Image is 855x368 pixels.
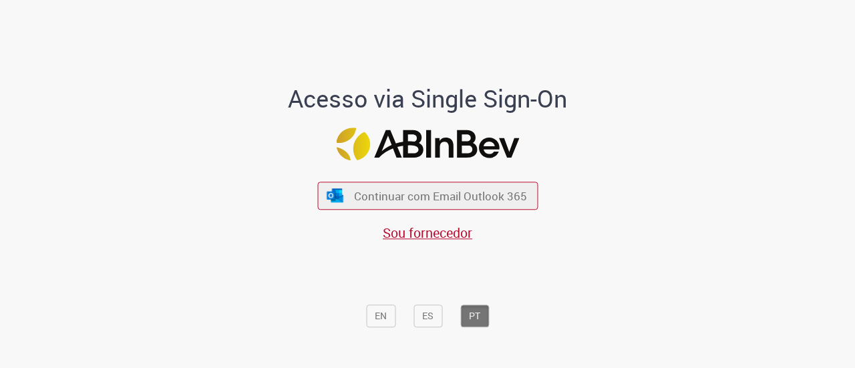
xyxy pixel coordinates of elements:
button: ícone Azure/Microsoft 360 Continuar com Email Outlook 365 [317,182,538,210]
span: Continuar com Email Outlook 365 [354,188,527,204]
button: PT [460,305,489,327]
img: Logo ABInBev [336,128,519,160]
a: Sou fornecedor [383,224,472,242]
button: ES [413,305,442,327]
img: ícone Azure/Microsoft 360 [326,188,345,202]
button: EN [366,305,395,327]
h1: Acesso via Single Sign-On [242,85,613,112]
